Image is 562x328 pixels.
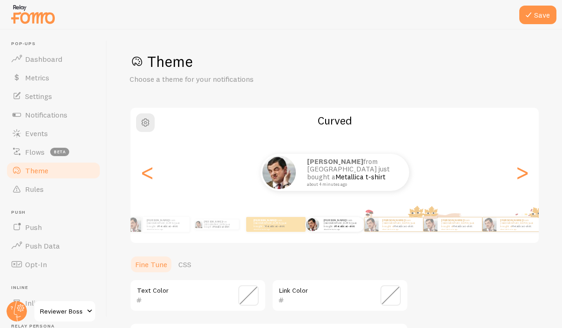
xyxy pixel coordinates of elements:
[6,105,101,124] a: Notifications
[382,228,418,230] small: about 4 minutes ago
[25,92,52,101] span: Settings
[147,218,186,230] p: from [GEOGRAPHIC_DATA] just bought a
[324,218,346,222] strong: [PERSON_NAME]
[10,2,56,26] img: fomo-relay-logo-orange.svg
[335,172,386,181] a: Metallica t-shirt
[6,87,101,105] a: Settings
[254,218,276,222] strong: [PERSON_NAME]
[6,294,101,312] a: Inline
[173,255,197,274] a: CSS
[147,228,185,230] small: about 4 minutes ago
[131,113,539,128] h2: Curved
[204,219,235,230] p: from [GEOGRAPHIC_DATA] just bought a
[254,228,290,230] small: about 4 minutes ago
[265,224,285,228] a: Metallica t-shirt
[25,147,45,157] span: Flows
[6,68,101,87] a: Metrics
[11,41,101,47] span: Pop-ups
[6,255,101,274] a: Opt-In
[130,52,540,71] h1: Theme
[142,139,153,206] div: Previous slide
[306,217,319,231] img: Fomo
[25,184,44,194] span: Rules
[11,210,101,216] span: Push
[307,158,400,187] p: from [GEOGRAPHIC_DATA] just bought a
[335,224,355,228] a: Metallica t-shirt
[195,221,202,228] img: Fomo
[307,157,363,166] strong: [PERSON_NAME]
[6,218,101,236] a: Push
[33,300,96,322] a: Reviewer Boss
[126,217,141,232] img: Fomo
[393,224,413,228] a: Metallica t-shirt
[11,285,101,291] span: Inline
[25,166,48,175] span: Theme
[25,298,43,308] span: Inline
[25,110,67,119] span: Notifications
[254,218,291,230] p: from [GEOGRAPHIC_DATA] just bought a
[147,218,169,222] strong: [PERSON_NAME]
[204,220,222,223] strong: [PERSON_NAME]
[25,73,49,82] span: Metrics
[6,124,101,143] a: Events
[382,218,419,230] p: from [GEOGRAPHIC_DATA] just bought a
[423,217,437,231] img: Fomo
[441,228,477,230] small: about 4 minutes ago
[441,218,464,222] strong: [PERSON_NAME]
[382,218,405,222] strong: [PERSON_NAME]
[364,217,378,231] img: Fomo
[50,148,69,156] span: beta
[500,228,536,230] small: about 4 minutes ago
[324,228,360,230] small: about 4 minutes ago
[452,224,472,228] a: Metallica t-shirt
[262,156,296,189] img: Fomo
[6,50,101,68] a: Dashboard
[516,139,528,206] div: Next slide
[500,218,537,230] p: from [GEOGRAPHIC_DATA] just bought a
[158,224,178,228] a: Metallica t-shirt
[25,54,62,64] span: Dashboard
[441,218,478,230] p: from [GEOGRAPHIC_DATA] just bought a
[25,241,60,250] span: Push Data
[40,306,84,317] span: Reviewer Boss
[511,224,531,228] a: Metallica t-shirt
[6,236,101,255] a: Push Data
[6,161,101,180] a: Theme
[213,225,229,228] a: Metallica t-shirt
[6,180,101,198] a: Rules
[324,218,361,230] p: from [GEOGRAPHIC_DATA] just bought a
[25,129,48,138] span: Events
[500,218,523,222] strong: [PERSON_NAME]
[307,182,397,187] small: about 4 minutes ago
[25,260,47,269] span: Opt-In
[130,74,353,85] p: Choose a theme for your notifications
[6,143,101,161] a: Flows beta
[482,217,496,231] img: Fomo
[130,255,173,274] a: Fine Tune
[25,223,42,232] span: Push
